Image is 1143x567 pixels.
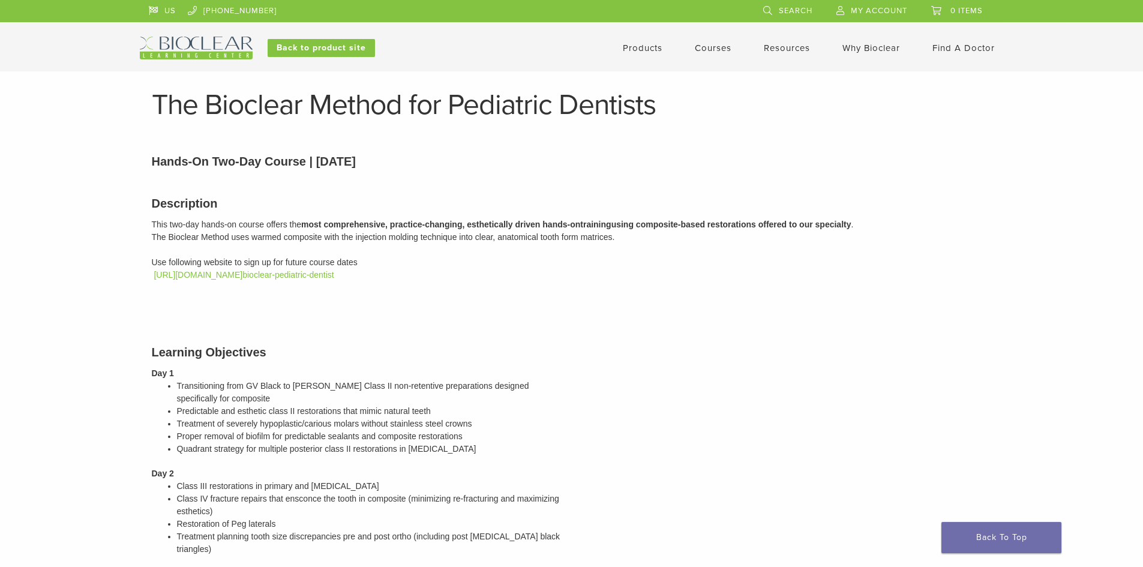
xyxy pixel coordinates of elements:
a: [URL][DOMAIN_NAME]bioclear-pediatric-dentist [154,270,334,280]
span: Treatment planning tooth size discrepancies pre and post ortho (including post [MEDICAL_DATA] bla... [177,532,560,554]
span: Proper removal of biofilm for predictable sealants and composite restorations [177,431,463,441]
a: Find A Doctor [932,43,995,53]
h3: Learning Objectives [152,343,563,361]
a: Back To Top [941,522,1061,553]
a: Back to product site [268,39,375,57]
span: Treatment of severely hypoplastic/carious molars without stainless steel crowns [177,419,472,428]
span: most comprehensive, practice-changing, esthetically driven hands-on [301,220,580,229]
b: Day 1 [152,368,174,378]
a: Products [623,43,662,53]
h3: Description [152,194,992,212]
span: Predictable and esthetic class II restorations that mimic natural teeth [177,406,431,416]
b: Day 2 [152,469,174,478]
h1: The Bioclear Method for Pediatric Dentists [152,91,992,119]
span: Restoration of Peg laterals [177,519,276,529]
span: Class IV fracture repairs that ensconce the tooth in composite (minimizing re-fracturing and maxi... [177,494,559,516]
p: Hands-On Two-Day Course | [DATE] [152,152,992,170]
span: using composite-based restorations offered to our specialty [611,220,851,229]
a: Courses [695,43,731,53]
a: Resources [764,43,810,53]
span: This two-day hands-on course offers the [152,220,302,229]
span: The Bioclear Method uses warmed composite with the injection molding technique into clear, anatom... [152,232,615,242]
span: Search [779,6,812,16]
span: . [851,220,853,229]
a: Why Bioclear [842,43,900,53]
span: Transitioning from GV Black to [PERSON_NAME] Class II non-retentive preparations designed specifi... [177,381,529,403]
span: Quadrant strategy for multiple posterior class II restorations in [MEDICAL_DATA] [177,444,476,454]
span: training [580,220,611,229]
img: Bioclear [140,37,253,59]
span: My Account [851,6,907,16]
div: Use following website to sign up for future course dates [152,256,992,269]
span: Class III restorations in primary and [MEDICAL_DATA] [177,481,379,491]
span: 0 items [950,6,983,16]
